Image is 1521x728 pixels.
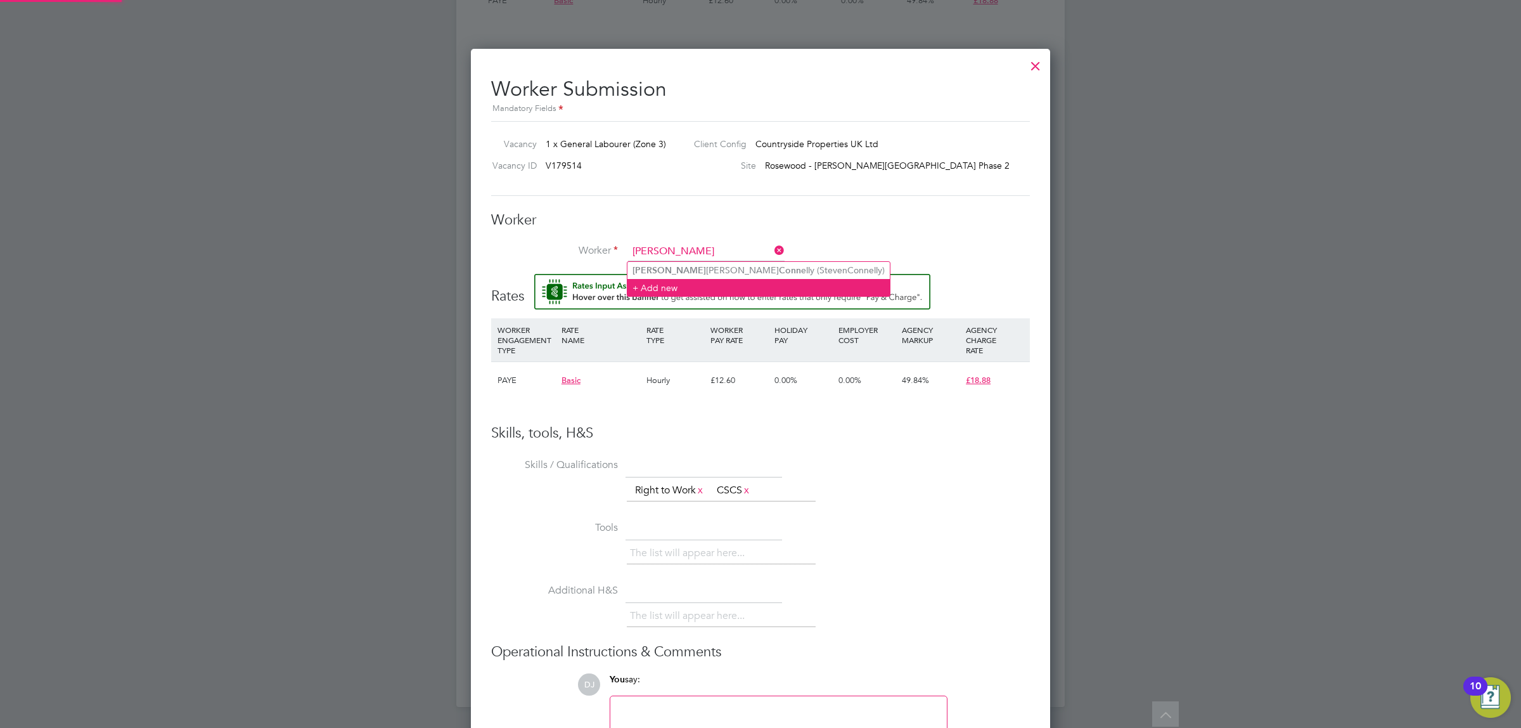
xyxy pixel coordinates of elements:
label: Additional H&S [491,584,618,597]
label: Vacancy ID [486,160,537,171]
li: Right to Work [630,482,710,499]
span: 0.00% [838,375,861,386]
div: AGENCY MARKUP [899,318,963,351]
div: PAYE [494,362,558,399]
div: Mandatory Fields [491,102,1030,116]
h3: Worker [491,211,1030,230]
label: Worker [491,244,618,257]
li: CSCS [712,482,756,499]
span: V179514 [546,160,582,171]
h2: Worker Submission [491,67,1030,117]
span: DJ [578,673,600,696]
div: Hourly [643,362,707,399]
div: WORKER ENGAGEMENT TYPE [494,318,558,361]
h3: Rates [491,274,1030,306]
b: Conn [779,265,801,276]
button: Rate Assistant [534,274,930,309]
div: £12.60 [707,362,771,399]
div: RATE NAME [558,318,643,351]
label: Client Config [684,138,747,150]
span: You [610,674,625,685]
button: Open Resource Center, 10 new notifications [1470,677,1511,718]
div: EMPLOYER COST [835,318,899,351]
a: x [742,482,751,498]
span: Countryside Properties UK Ltd [755,138,878,150]
span: 0.00% [774,375,797,386]
label: Tools [491,521,618,535]
div: RATE TYPE [643,318,707,351]
div: 10 [1470,686,1481,703]
span: £18.88 [966,375,991,386]
span: 49.84% [902,375,929,386]
label: Site [684,160,756,171]
div: WORKER PAY RATE [707,318,771,351]
span: 1 x General Labourer (Zone 3) [546,138,666,150]
li: The list will appear here... [630,608,750,625]
div: AGENCY CHARGE RATE [963,318,1027,361]
label: Skills / Qualifications [491,458,618,472]
div: say: [610,673,947,696]
a: x [696,482,705,498]
label: Vacancy [486,138,537,150]
b: [PERSON_NAME] [632,265,706,276]
div: HOLIDAY PAY [771,318,835,351]
input: Search for... [628,242,785,261]
li: [PERSON_NAME] elly (StevenConnelly) [627,262,890,279]
li: The list will appear here... [630,545,750,562]
h3: Skills, tools, H&S [491,424,1030,443]
span: Basic [562,375,581,386]
h3: Operational Instructions & Comments [491,643,1030,661]
li: + Add new [627,279,890,296]
span: Rosewood - [PERSON_NAME][GEOGRAPHIC_DATA] Phase 2 [765,160,1010,171]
